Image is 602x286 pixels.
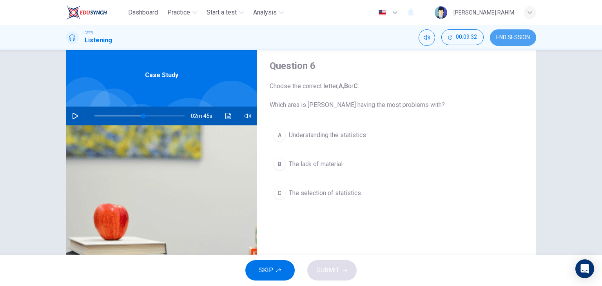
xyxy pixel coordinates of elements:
button: Start a test [203,5,247,20]
button: END SESSION [490,29,536,46]
span: Understanding the statistics. [289,130,367,140]
button: 00:09:32 [441,29,484,45]
span: END SESSION [496,34,530,41]
h4: Question 6 [270,60,524,72]
button: BThe lack of material. [270,154,524,174]
div: Open Intercom Messenger [575,259,594,278]
span: CEFR [85,30,93,36]
b: C [354,82,358,90]
img: Profile picture [435,6,447,19]
span: Dashboard [128,8,158,17]
span: Case Study [145,71,178,80]
div: Hide [441,29,484,46]
span: 00:09:32 [456,34,477,40]
button: CThe selection of statistics. [270,183,524,203]
button: AUnderstanding the statistics. [270,125,524,145]
img: EduSynch logo [66,5,107,20]
span: Start a test [207,8,237,17]
button: Practice [164,5,200,20]
span: Analysis [253,8,277,17]
div: [PERSON_NAME].RAHIM [453,8,514,17]
span: The lack of material. [289,159,344,169]
div: A [273,129,286,141]
button: Dashboard [125,5,161,20]
span: The selection of statistics. [289,188,362,198]
img: en [377,10,387,16]
div: C [273,187,286,199]
span: SKIP [259,265,273,276]
h1: Listening [85,36,112,45]
span: 02m 45s [191,107,219,125]
div: Mute [419,29,435,46]
span: Choose the correct letter, , or . Which area is [PERSON_NAME] having the most problems with? [270,81,524,110]
button: SKIP [245,260,295,281]
b: B [344,82,348,90]
div: B [273,158,286,170]
a: EduSynch logo [66,5,125,20]
button: Analysis [250,5,287,20]
span: Practice [167,8,190,17]
b: A [339,82,343,90]
button: Click to see the audio transcription [222,107,235,125]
